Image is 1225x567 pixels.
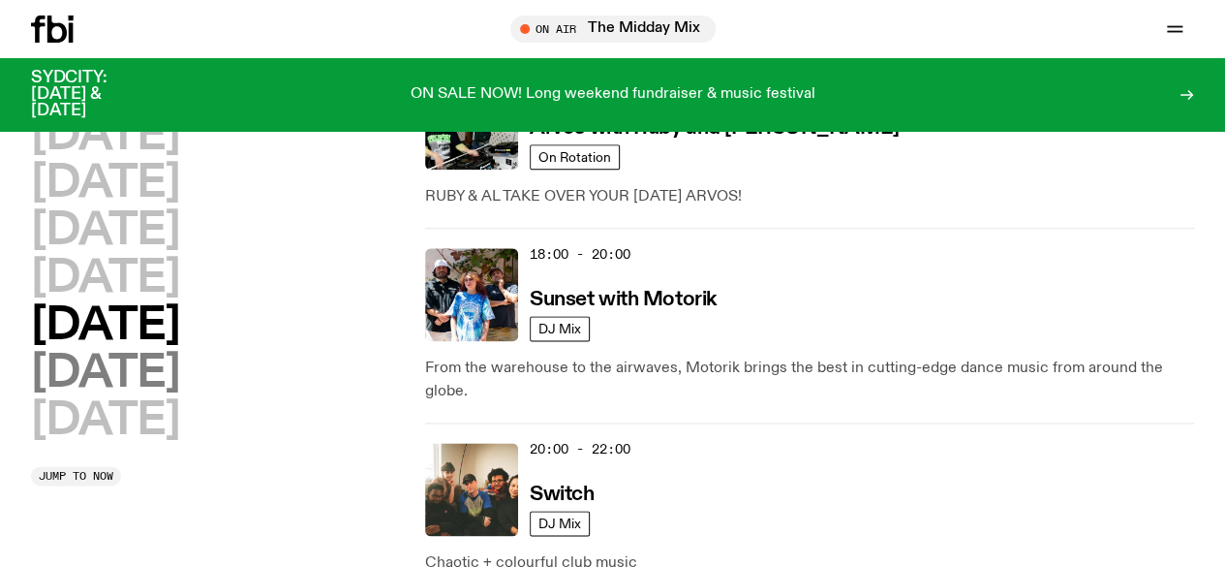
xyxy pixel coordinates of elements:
a: DJ Mix [530,511,590,536]
a: DJ Mix [530,316,590,341]
h3: Sunset with Motorik [530,290,717,310]
a: Sunset with Motorik [530,286,717,310]
span: DJ Mix [538,517,581,531]
button: [DATE] [31,352,179,395]
p: From the warehouse to the airwaves, Motorik brings the best in cutting-edge dance music from arou... [425,357,1194,403]
p: RUBY & AL TAKE OVER YOUR [DATE] ARVOS! [425,185,1194,208]
h3: SYDCITY: [DATE] & [DATE] [31,70,155,119]
button: [DATE] [31,114,179,158]
button: [DATE] [31,399,179,443]
button: [DATE] [31,162,179,205]
span: On Rotation [538,150,611,165]
button: [DATE] [31,304,179,348]
span: DJ Mix [538,322,581,336]
button: Jump to now [31,466,121,486]
a: Switch [530,481,594,505]
h3: Switch [530,485,594,505]
button: [DATE] [31,257,179,300]
img: A warm film photo of the switch team sitting close together. from left to right: Cedar, Lau, Sand... [425,443,518,536]
span: 20:00 - 22:00 [530,440,630,458]
button: On AirThe Midday Mix [510,16,716,43]
p: ON SALE NOW! Long weekend fundraiser & music festival [411,86,815,104]
a: On Rotation [530,144,620,170]
span: 18:00 - 20:00 [530,245,630,264]
button: [DATE] [31,209,179,253]
img: Andrew, Reenie, and Pat stand in a row, smiling at the camera, in dappled light with a vine leafe... [425,248,518,341]
span: Jump to now [39,471,113,482]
